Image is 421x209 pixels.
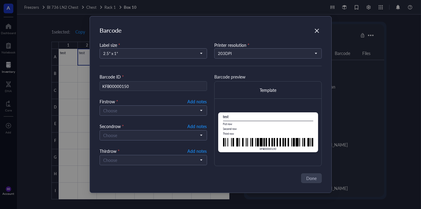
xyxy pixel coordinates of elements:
[214,42,322,48] div: Printer resolution
[312,26,322,36] button: Close
[100,148,120,154] div: Third row
[187,148,207,154] button: Add notes
[223,127,313,131] div: Second row
[301,173,322,183] button: Done
[223,132,313,136] div: Third row
[218,51,317,56] span: 203 DPI
[100,98,118,105] div: First row
[259,87,276,93] div: Template
[103,51,202,56] span: 2.5” x 1”
[214,73,322,80] div: Barcode preview
[223,114,313,120] div: test
[100,73,207,80] div: Barcode ID
[187,123,207,130] button: Add notes
[312,27,322,34] span: Close
[187,98,207,105] button: Add notes
[223,138,313,147] img: JAKrVPM2eVeat2q5KYFJFSHGrYFHC7jkznoX37VMpVmX43oMheYF8eIqIhP+7GY1oqzRLs7P7cx+5WxrPia4y+y5xV+6qdjO1...
[100,123,124,130] div: Second row
[223,147,313,151] div: KFB00000150
[100,42,207,48] div: Label size
[223,122,313,126] div: Fist row
[100,26,322,34] div: Barcode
